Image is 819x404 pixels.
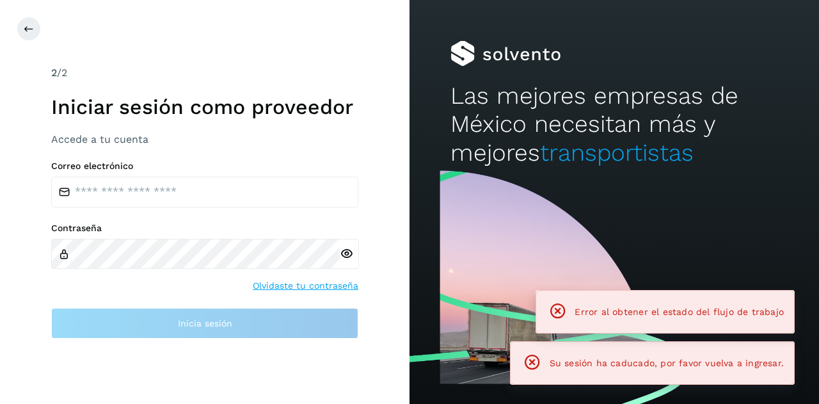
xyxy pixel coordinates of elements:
span: Inicia sesión [178,319,232,328]
a: Olvidaste tu contraseña [253,279,358,293]
label: Correo electrónico [51,161,358,172]
button: Inicia sesión [51,308,358,339]
span: Su sesión ha caducado, por favor vuelva a ingresar. [550,358,784,368]
div: /2 [51,65,358,81]
span: transportistas [540,139,694,166]
h1: Iniciar sesión como proveedor [51,95,358,119]
span: 2 [51,67,57,79]
label: Contraseña [51,223,358,234]
h3: Accede a tu cuenta [51,133,358,145]
h2: Las mejores empresas de México necesitan más y mejores [450,82,778,167]
span: Error al obtener el estado del flujo de trabajo [575,307,784,317]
